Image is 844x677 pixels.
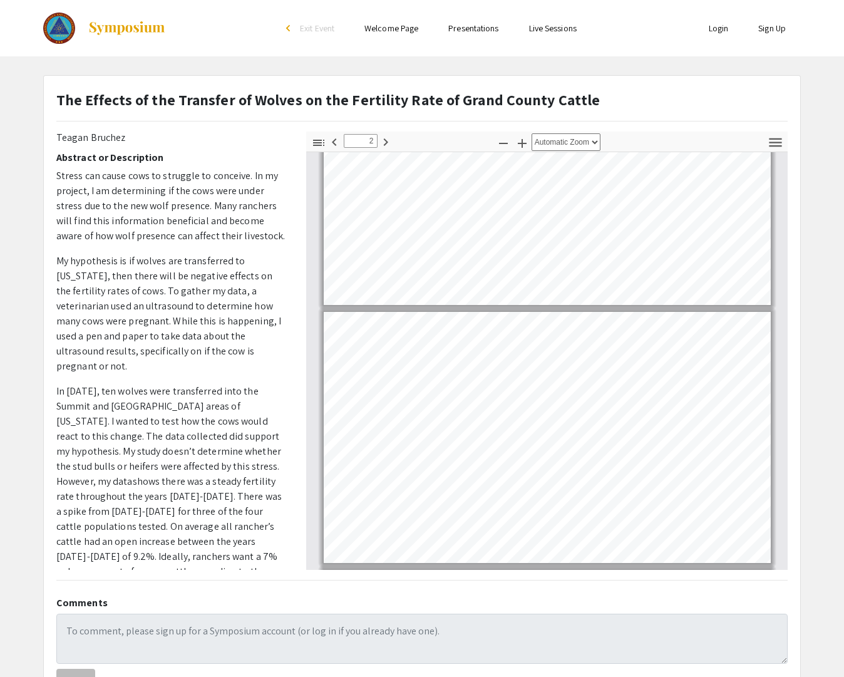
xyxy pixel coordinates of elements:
button: Zoom In [512,133,533,152]
input: Page [344,134,378,148]
button: Next Page [375,132,396,150]
span: Exit Event [300,23,334,34]
span: In [DATE], ten wolves were transferred into the Summit and [GEOGRAPHIC_DATA] areas of [US_STATE].... [56,385,281,488]
h2: Abstract or Description [56,152,287,163]
img: 2025 Colorado Science and Engineering Fair [43,13,75,44]
div: arrow_back_ios [286,24,294,32]
button: Zoom Out [493,133,514,152]
img: Symposium by ForagerOne [88,21,166,36]
button: Tools [765,133,786,152]
select: Zoom [532,133,600,151]
a: Welcome Page [364,23,418,34]
div: Page 2 [318,306,776,569]
span: shows there was a steady fertility rate throughout the years [DATE]-[DATE]. There was a spike fro... [56,475,282,623]
p: Teagan Bruchez [56,130,287,145]
a: Live Sessions [529,23,577,34]
span: My hypothesis is if wolves are transferred to [US_STATE], then there will be negative effects on ... [56,254,281,373]
h2: Comments [56,597,788,609]
iframe: Chat [9,621,53,668]
a: Presentations [448,23,498,34]
button: Toggle Sidebar [308,133,329,152]
div: Page 1 [318,48,776,311]
a: 2025 Colorado Science and Engineering Fair [43,13,166,44]
a: Sign Up [758,23,786,34]
button: Previous Page [324,132,345,150]
span: Stress can cause cows to struggle to conceive. In my project, I am determining if the cows were u... [56,169,285,242]
a: Login [709,23,729,34]
strong: The Effects of the Transfer of Wolves on the Fertility Rate of Grand County Cattle [56,90,600,110]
